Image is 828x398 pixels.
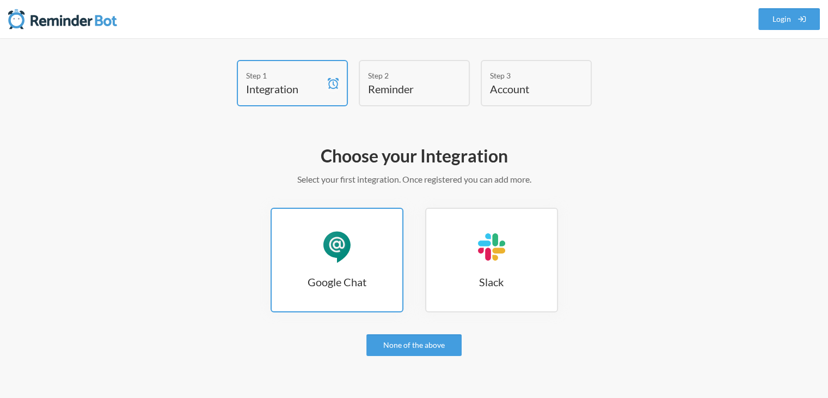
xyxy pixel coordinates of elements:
a: None of the above [366,334,462,356]
div: Step 2 [368,70,444,81]
h4: Reminder [368,81,444,97]
div: Step 3 [490,70,566,81]
a: Login [758,8,820,30]
h3: Slack [426,274,557,290]
h4: Account [490,81,566,97]
h2: Choose your Integration [99,144,730,167]
div: Step 1 [246,70,322,81]
p: Select your first integration. Once registered you can add more. [99,173,730,186]
h4: Integration [246,81,322,97]
h3: Google Chat [272,274,402,290]
img: Reminder Bot [8,8,117,30]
